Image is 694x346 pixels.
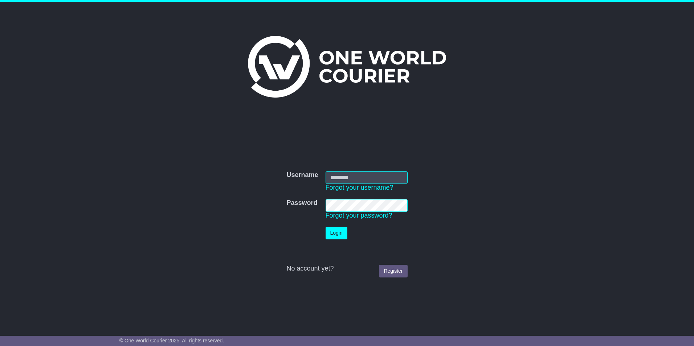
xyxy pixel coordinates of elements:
label: Username [286,171,318,179]
img: One World [248,36,446,98]
span: © One World Courier 2025. All rights reserved. [119,338,224,343]
a: Register [379,265,407,277]
div: No account yet? [286,265,407,273]
label: Password [286,199,317,207]
button: Login [326,227,347,239]
a: Forgot your username? [326,184,393,191]
a: Forgot your password? [326,212,392,219]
